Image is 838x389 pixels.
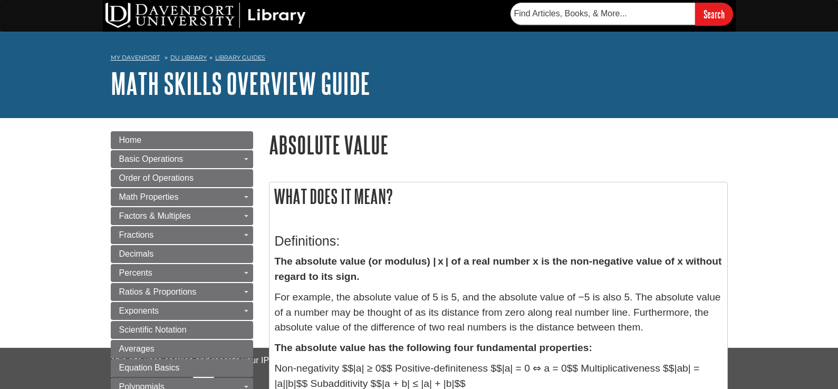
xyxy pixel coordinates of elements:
[111,283,253,301] a: Ratios & Proportions
[275,256,722,282] strong: The absolute value (or modulus) | x | of a real number x is the non-negative value of x without r...
[111,359,253,377] a: Equation Basics
[111,302,253,320] a: Exponents
[105,3,306,28] img: DU Library
[111,340,253,358] a: Averages
[111,53,160,62] a: My Davenport
[510,3,733,25] form: Searches DU Library's articles, books, and more
[215,54,265,61] a: Library Guides
[510,3,695,25] input: Find Articles, Books, & More...
[111,150,253,168] a: Basic Operations
[119,363,180,372] span: Equation Basics
[119,135,142,144] span: Home
[119,192,179,201] span: Math Properties
[275,234,722,249] h3: Definitions:
[119,211,191,220] span: Factors & Multiples
[119,344,155,353] span: Averages
[695,3,733,25] input: Search
[111,245,253,263] a: Decimals
[269,182,727,210] h2: What does it mean?
[111,321,253,339] a: Scientific Notation
[275,342,592,353] strong: The absolute value has the following four fundamental properties:
[269,131,728,158] h1: Absolute Value
[111,131,253,149] a: Home
[111,67,370,100] a: Math Skills Overview Guide
[111,264,253,282] a: Percents
[275,290,722,335] p: For example, the absolute value of 5 is 5, and the absolute value of −5 is also 5. The absolute v...
[119,173,194,182] span: Order of Operations
[119,287,197,296] span: Ratios & Proportions
[111,188,253,206] a: Math Properties
[170,54,207,61] a: DU Library
[119,325,187,334] span: Scientific Notation
[119,306,159,315] span: Exponents
[111,169,253,187] a: Order of Operations
[111,226,253,244] a: Fractions
[111,51,728,67] nav: breadcrumb
[119,249,154,258] span: Decimals
[111,207,253,225] a: Factors & Multiples
[119,230,154,239] span: Fractions
[119,154,184,163] span: Basic Operations
[119,268,152,277] span: Percents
